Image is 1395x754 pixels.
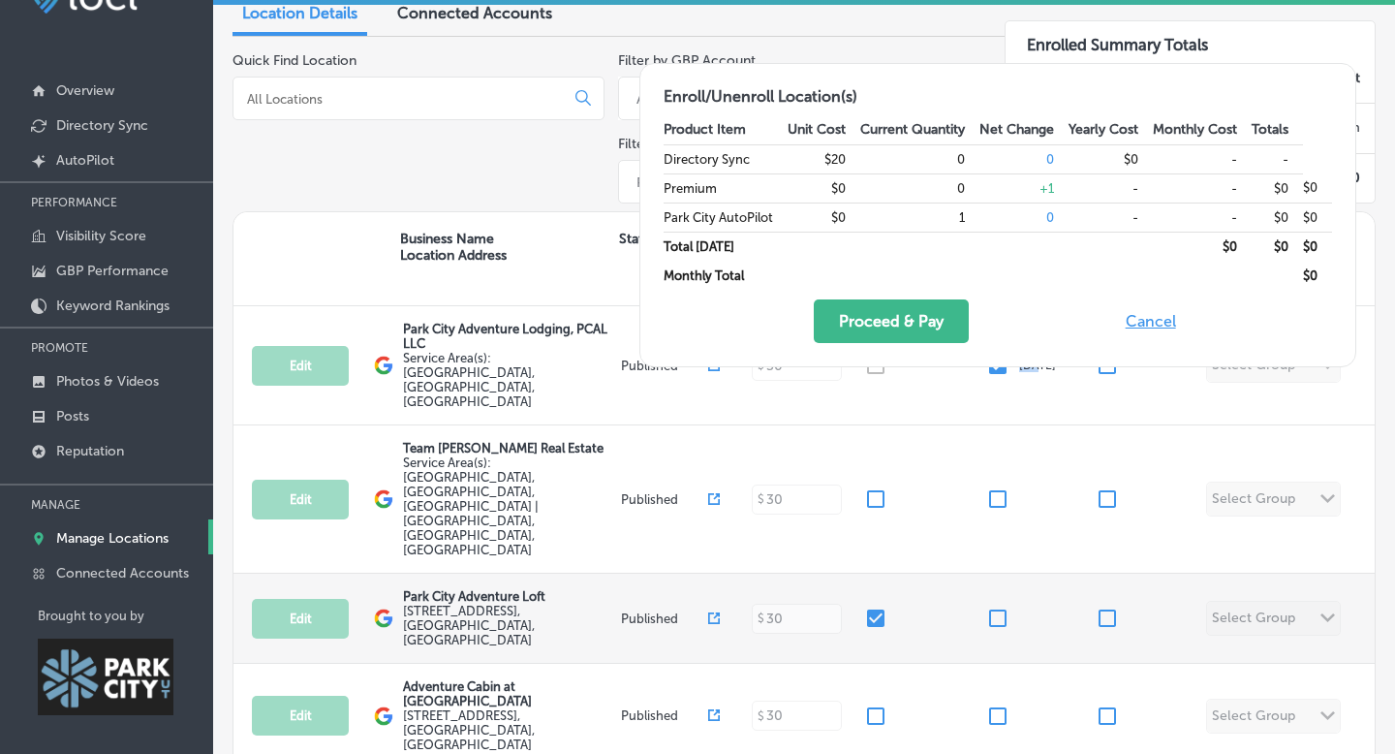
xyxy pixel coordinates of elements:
p: Overview [56,82,114,99]
p: Adventure Cabin at [GEOGRAPHIC_DATA] [403,679,616,708]
label: [STREET_ADDRESS] , [GEOGRAPHIC_DATA], [GEOGRAPHIC_DATA] [403,604,616,647]
th: Product Item [664,115,788,144]
h3: Enrolled Summary Totals [1006,21,1376,54]
img: logo [374,707,393,726]
img: Park City [38,639,173,715]
img: logo [374,609,393,628]
span: Connected Accounts [397,4,552,22]
label: Quick Find Location [232,52,356,69]
th: Cap [1233,54,1295,104]
button: Cancel [1120,299,1182,343]
td: Premium [664,173,788,203]
th: Yearly Cost [1069,115,1153,144]
td: $0 [1069,144,1153,173]
button: Proceed & Pay [814,299,969,343]
td: - [1069,173,1153,203]
p: AutoPilot [56,152,114,169]
p: Published [621,612,708,626]
img: logo [374,356,393,375]
th: Monthly Cost [1153,115,1252,144]
td: $0 [1303,173,1332,203]
th: Totals [1252,115,1303,144]
th: Unit Cost [788,115,860,144]
p: Directory Sync [56,117,148,134]
th: Cost [1296,54,1375,104]
input: All Locations [245,90,560,108]
p: Posts [56,408,89,424]
p: Visibility Score [56,228,146,244]
p: Published [621,359,708,373]
td: Directory Sync [664,144,788,173]
span: Location Details [242,4,357,22]
th: Unit Cost [1109,54,1171,104]
p: Park City Adventure Loft [403,589,616,604]
td: 1 [860,203,979,232]
td: 0 [860,173,979,203]
td: + 1 [979,173,1069,203]
td: Total [DATE] [664,232,788,261]
p: GBP Performance [56,263,169,279]
button: Edit [252,696,349,736]
div: All Accounts [636,90,716,107]
td: 0 [860,144,979,173]
th: Current Quantity [860,115,979,144]
td: $ 0 [1153,232,1252,261]
p: Keyword Rankings [56,298,170,314]
td: 0 [979,144,1069,173]
td: $ 0 [1303,232,1332,261]
p: Brought to you by [38,609,213,623]
button: Edit [252,346,349,386]
td: Park City AutoPilot [664,203,788,232]
td: $20 [788,144,860,173]
td: $0 [1252,203,1303,232]
p: Status [619,231,706,247]
th: Net Change [979,115,1069,144]
p: Published [621,708,708,723]
div: Published GBP (4) [636,173,746,190]
td: Monthly Total [664,261,788,290]
p: Manage Locations [56,530,169,547]
span: Park City, UT, USA | Salt Lake City, UT, USA [403,456,539,557]
td: - [1069,203,1153,232]
span: Park City, UT, USA [403,351,535,409]
p: Team [PERSON_NAME] Real Estate [403,441,616,456]
td: $0 [1303,203,1332,232]
td: - [1153,144,1252,173]
p: Connected Accounts [56,565,189,581]
td: - [1153,173,1252,203]
p: Reputation [56,443,124,459]
label: Filter by Location Status [618,136,767,152]
td: $ 0 [1303,261,1332,290]
td: $0 [1252,173,1303,203]
h2: Enroll/Unenroll Location(s) [664,87,1332,106]
button: Edit [252,599,349,639]
td: - [1153,203,1252,232]
td: $ 0 [1252,232,1303,261]
p: Park City Adventure Lodging, PCAL LLC [403,322,616,351]
td: $0 [788,203,860,232]
button: Edit [252,480,349,519]
p: Business Name Location Address [400,231,507,264]
td: - [1252,144,1303,173]
label: [STREET_ADDRESS] , [GEOGRAPHIC_DATA], [GEOGRAPHIC_DATA] [403,708,616,752]
label: Filter by GBP Account [618,52,756,69]
td: 0 [979,203,1069,232]
img: logo [374,489,393,509]
p: Photos & Videos [56,373,159,390]
th: Qty [1171,54,1233,104]
td: $0 [788,173,860,203]
p: Published [621,492,708,507]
